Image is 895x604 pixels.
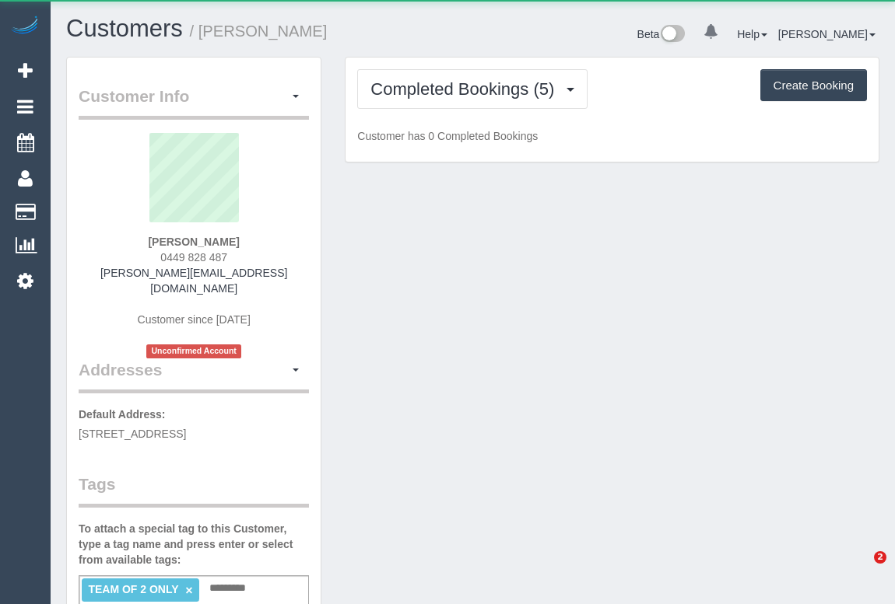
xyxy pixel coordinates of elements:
legend: Tags [79,473,309,508]
label: Default Address: [79,407,166,422]
a: Help [737,28,767,40]
label: To attach a special tag to this Customer, type a tag name and press enter or select from availabl... [79,521,309,567]
strong: [PERSON_NAME] [148,236,239,248]
iframe: Intercom live chat [842,551,879,588]
span: Completed Bookings (5) [370,79,562,99]
a: [PERSON_NAME] [778,28,876,40]
span: Unconfirmed Account [146,344,241,358]
span: [STREET_ADDRESS] [79,428,186,440]
img: Automaid Logo [9,16,40,37]
legend: Customer Info [79,85,309,120]
a: Customers [66,15,183,42]
span: TEAM OF 2 ONLY [88,583,178,595]
span: 2 [874,551,886,564]
p: Customer has 0 Completed Bookings [357,128,867,144]
span: Customer since [DATE] [138,313,251,326]
small: / [PERSON_NAME] [190,23,328,40]
img: New interface [659,25,685,45]
button: Create Booking [760,69,867,102]
a: [PERSON_NAME][EMAIL_ADDRESS][DOMAIN_NAME] [100,267,287,295]
a: Beta [637,28,686,40]
a: × [185,584,192,597]
button: Completed Bookings (5) [357,69,588,109]
span: 0449 828 487 [160,251,227,264]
